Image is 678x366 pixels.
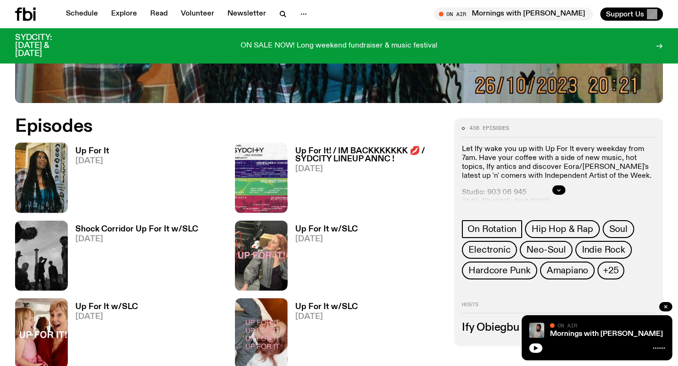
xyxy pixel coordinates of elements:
[547,265,588,276] span: Amapiano
[462,220,522,238] a: On Rotation
[15,221,68,291] img: shock corridor 4 SLC
[68,225,198,291] a: Shock Corridor Up For It w/SLC[DATE]
[222,8,272,21] a: Newsletter
[529,323,544,338] img: Kana Frazer is smiling at the camera with her head tilted slightly to her left. She wears big bla...
[468,224,517,234] span: On Rotation
[468,245,510,255] span: Electronic
[609,224,628,234] span: Soul
[557,322,577,328] span: On Air
[75,313,138,321] span: [DATE]
[603,265,618,276] span: +25
[145,8,173,21] a: Read
[288,225,358,291] a: Up For It w/SLC[DATE]
[75,225,198,233] h3: Shock Corridor Up For It w/SLC
[526,245,565,255] span: Neo-Soul
[462,302,655,313] h2: Hosts
[175,8,220,21] a: Volunteer
[295,303,358,311] h3: Up For It w/SLC
[540,262,595,279] a: Amapiano
[462,145,655,181] p: Let Ify wake you up with Up For It every weekday from 7am. Have your coffee with a side of new mu...
[241,42,437,50] p: ON SALE NOW! Long weekend fundraiser & music festival
[532,224,593,234] span: Hip Hop & Rap
[75,157,109,165] span: [DATE]
[75,147,109,155] h3: Up For It
[434,8,593,21] button: On AirMornings with [PERSON_NAME]
[597,262,624,279] button: +25
[15,34,75,58] h3: SYDCITY: [DATE] & [DATE]
[603,220,634,238] a: Soul
[462,262,537,279] a: Hardcore Punk
[60,8,104,21] a: Schedule
[295,165,444,173] span: [DATE]
[600,8,663,21] button: Support Us
[75,303,138,311] h3: Up For It w/SLC
[606,10,644,18] span: Support Us
[468,265,530,276] span: Hardcore Punk
[295,147,444,163] h3: Up For It! / IM BACKKKKKKK 💋 / SYDCITY LINEUP ANNC !
[295,235,358,243] span: [DATE]
[469,126,509,131] span: 438 episodes
[550,330,663,338] a: Mornings with [PERSON_NAME]
[462,323,655,333] h3: Ify Obiegbu
[520,241,572,259] a: Neo-Soul
[75,235,198,243] span: [DATE]
[288,147,444,213] a: Up For It! / IM BACKKKKKKK 💋 / SYDCITY LINEUP ANNC ![DATE]
[15,118,443,135] h2: Episodes
[68,147,109,213] a: Up For It[DATE]
[105,8,143,21] a: Explore
[575,241,632,259] a: Indie Rock
[525,220,599,238] a: Hip Hop & Rap
[15,143,68,213] img: Ify - a Brown Skin girl with black braided twists, looking up to the side with her tongue stickin...
[582,245,625,255] span: Indie Rock
[462,241,517,259] a: Electronic
[295,225,358,233] h3: Up For It w/SLC
[295,313,358,321] span: [DATE]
